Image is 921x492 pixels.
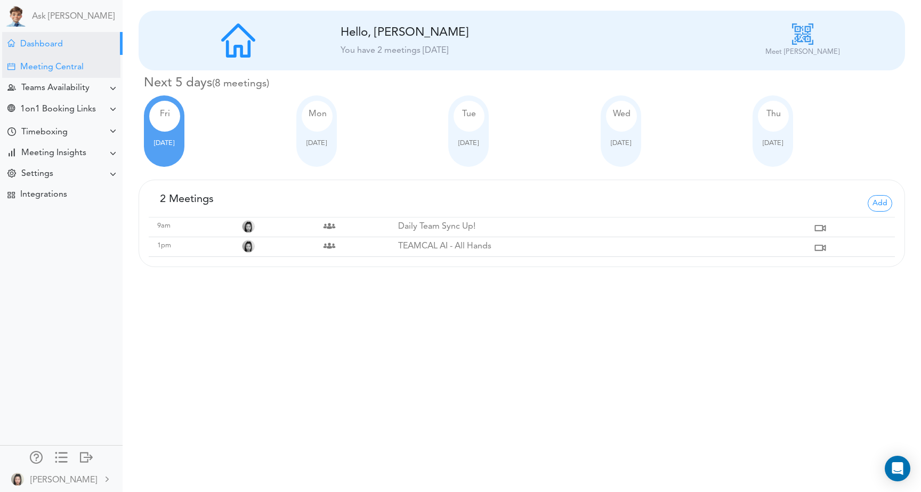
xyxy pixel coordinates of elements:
small: 8 meetings this week [212,78,269,89]
a: Add [868,198,892,206]
img: https://us06web.zoom.us/j/6503929270?pwd=ib5uQR2S3FCPJwbgPwoLAQZUDK0A5A.1 [812,239,829,256]
div: Teams Availability [21,83,90,93]
p: TEAMCAL AI - All Hands [398,241,813,252]
div: Share Meeting Link [7,104,15,115]
div: Dashboard [20,39,63,50]
p: Daily Team Sync Up! [398,222,813,232]
div: Integrations [20,190,67,200]
div: Create Meeting [7,63,15,70]
div: Show only icons [55,451,68,462]
span: [DATE] [611,140,631,147]
img: Team Meeting with 9 attendees bhavi@teamcalendar.aihitashamehta.design@gmail.com,jagik22@gmail.co... [321,217,338,235]
div: Meeting Central [20,62,84,72]
span: [DATE] [306,140,327,147]
div: Settings [21,169,53,179]
span: 2 Meetings [160,194,214,205]
a: Change side menu [55,451,68,466]
div: TEAMCAL AI Workflow Apps [7,191,15,199]
p: Meet [PERSON_NAME] [765,47,839,58]
span: Wed [613,110,631,118]
span: Mon [309,110,327,118]
a: Ask [PERSON_NAME] [32,12,115,22]
span: Thu [766,110,781,118]
div: Meeting Insights [21,148,86,158]
a: [PERSON_NAME] [1,467,122,491]
span: Tue [462,110,476,118]
span: Add Calendar [868,195,892,212]
div: Log out [80,451,93,462]
div: 1on1 Booking Links [20,104,96,115]
div: [PERSON_NAME] [30,474,97,487]
div: Timeboxing [21,127,68,138]
span: [DATE] [763,140,783,147]
span: Fri [160,110,170,118]
img: Organizer Raj Lal [242,220,255,233]
a: Manage Members and Externals [30,451,43,466]
img: Organizer Raj Lal [242,240,255,253]
img: https://us06web.zoom.us/j/6503929270?pwd=ib5uQR2S3FCPJwbgPwoLAQZUDK0A5A.1 [812,220,829,237]
span: 9am [157,222,171,229]
img: Powered by TEAMCAL AI [5,5,27,27]
div: Meeting Dashboard [7,39,15,47]
div: Manage Members and Externals [30,451,43,462]
div: Hello, [PERSON_NAME] [341,26,575,40]
img: 9k= [11,473,24,486]
img: qr-code_icon.png [792,23,813,45]
div: Open Intercom Messenger [885,456,910,481]
h4: Next 5 days [144,76,905,91]
div: Time Your Goals [7,127,16,138]
div: You have 2 meetings [DATE] [341,44,703,57]
span: [DATE] [154,140,174,147]
img: Team Meeting with 9 attendees bhavi@teamcalendar.aihitashamehta.design@gmail.com,jagik22@gmail.co... [321,237,338,254]
span: [DATE] [458,140,479,147]
span: 1pm [157,242,171,249]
